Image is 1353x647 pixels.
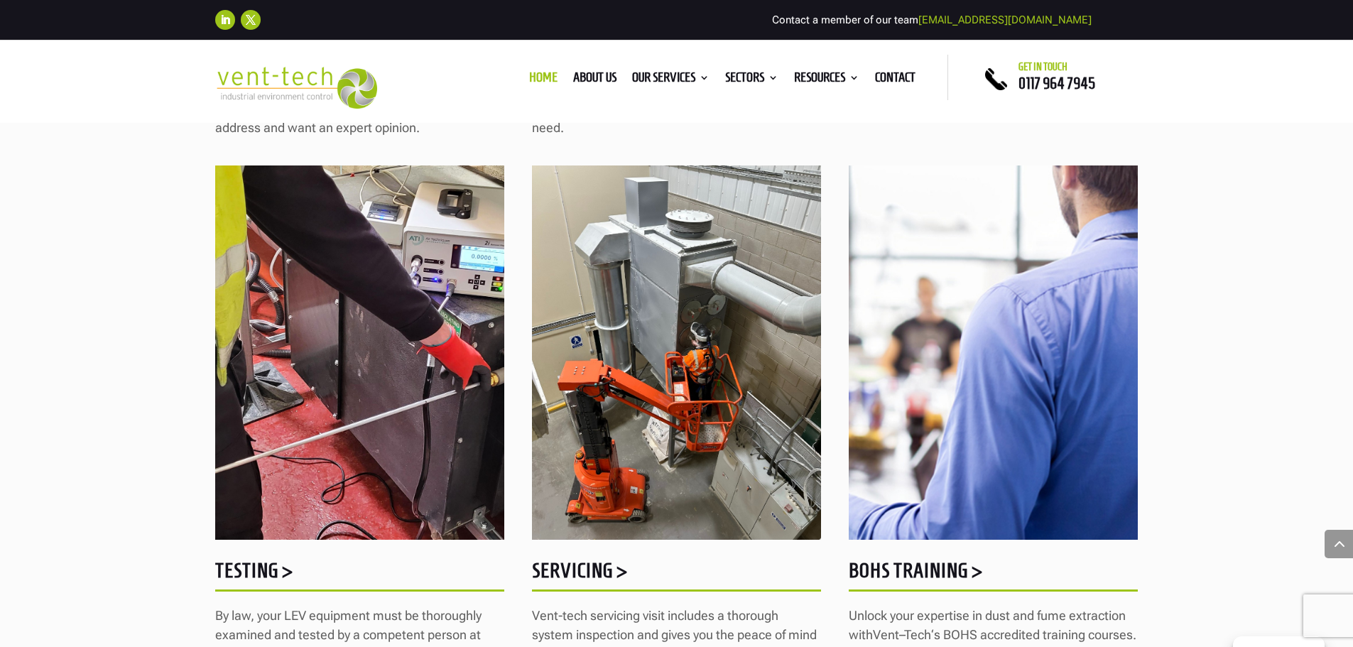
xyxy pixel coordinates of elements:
img: HEPA-filter-testing-James-G [215,165,504,540]
span: ‘s BOHS accredited training courses. [931,627,1136,642]
img: training [849,165,1138,540]
a: Follow on X [241,10,261,30]
a: Home [529,72,558,88]
a: Our Services [632,72,710,88]
img: Servicing [532,165,821,540]
a: Resources [794,72,859,88]
h5: Servicing > [532,560,821,588]
a: About us [573,72,616,88]
h5: Testing > [215,560,504,588]
a: [EMAIL_ADDRESS][DOMAIN_NAME] [918,13,1092,26]
a: 0117 964 7945 [1018,75,1095,92]
h5: BOHS Training > [849,560,1138,588]
span: Tech [904,627,931,642]
a: Contact [875,72,915,88]
span: Contact a member of our team [772,13,1092,26]
span: – [899,627,904,642]
a: Follow on LinkedIn [215,10,235,30]
span: Get in touch [1018,61,1067,72]
img: 2023-09-27T08_35_16.549ZVENT-TECH---Clear-background [215,67,378,109]
span: Unlock your expertise in dust and fume extraction with [849,608,1126,642]
a: Sectors [725,72,778,88]
span: Vent [873,627,899,642]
